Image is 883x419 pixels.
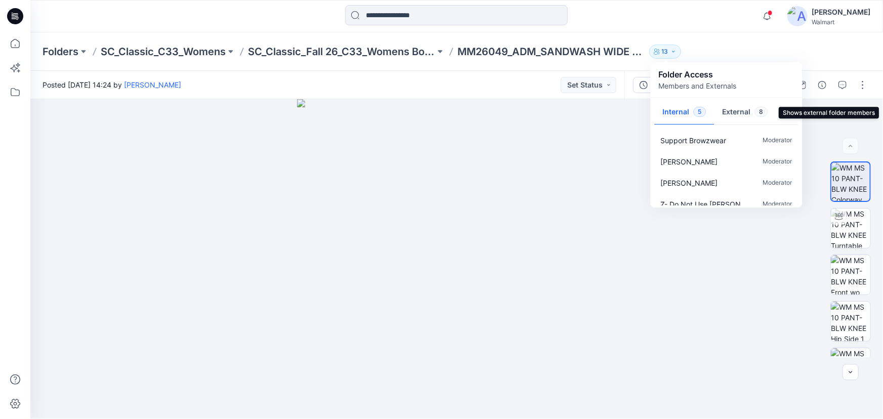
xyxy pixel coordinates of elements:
a: Support BrowzwearModerator [652,130,800,151]
p: Moderator [763,199,792,209]
button: MM26049_ADM_SANDWASH WIDE LEG PANT WITH RIB-OPT-1 [633,77,704,93]
img: WM MS 10 PANT-BLW KNEE Back wo Avatar [831,348,870,388]
span: Posted [DATE] 14:24 by [43,79,181,90]
button: External [714,100,776,125]
img: WM MS 10 PANT-BLW KNEE Front wo Avatar [831,255,870,295]
img: WM MS 10 PANT-BLW KNEE Turntable with Avatar [831,208,870,248]
button: Internal [654,100,714,125]
div: [PERSON_NAME] [812,6,870,18]
img: avatar [787,6,808,26]
a: SC_Classic_C33_Womens [101,45,226,59]
span: 5 [693,107,706,117]
a: Folders [43,45,78,59]
p: 13 [662,46,668,57]
button: 13 [649,45,681,59]
a: SC_Classic_Fall 26_C33_Womens Board [248,45,435,59]
a: [PERSON_NAME] [124,80,181,89]
p: Angie Kevlishvili [660,178,718,188]
p: Z- Do Not Use Denise Scott [660,199,751,209]
img: eyJhbGciOiJIUzI1NiIsImtpZCI6IjAiLCJzbHQiOiJzZXMiLCJ0eXAiOiJKV1QifQ.eyJkYXRhIjp7InR5cGUiOiJzdG9yYW... [297,99,617,419]
p: Members and Externals [658,80,736,91]
p: Moderator [763,135,792,146]
a: [PERSON_NAME]Moderator [652,172,800,193]
span: 8 [754,107,768,117]
img: WM MS 10 PANT-BLW KNEE Colorway wo Avatar [831,162,870,201]
a: Z- Do Not Use [PERSON_NAME]Moderator [652,193,800,215]
img: WM MS 10 PANT-BLW KNEE Hip Side 1 wo Avatar [831,302,870,341]
p: Support Browzwear [660,135,726,146]
p: Yael Baranga [660,156,718,167]
p: Moderator [763,178,792,188]
p: Folder Access [658,68,736,80]
button: Details [814,77,830,93]
p: Moderator [763,156,792,167]
div: Walmart [812,18,870,26]
p: MM26049_ADM_SANDWASH WIDE LEG PANT WITH RIB-Opt-1 [457,45,645,59]
a: [PERSON_NAME]Moderator [652,151,800,172]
